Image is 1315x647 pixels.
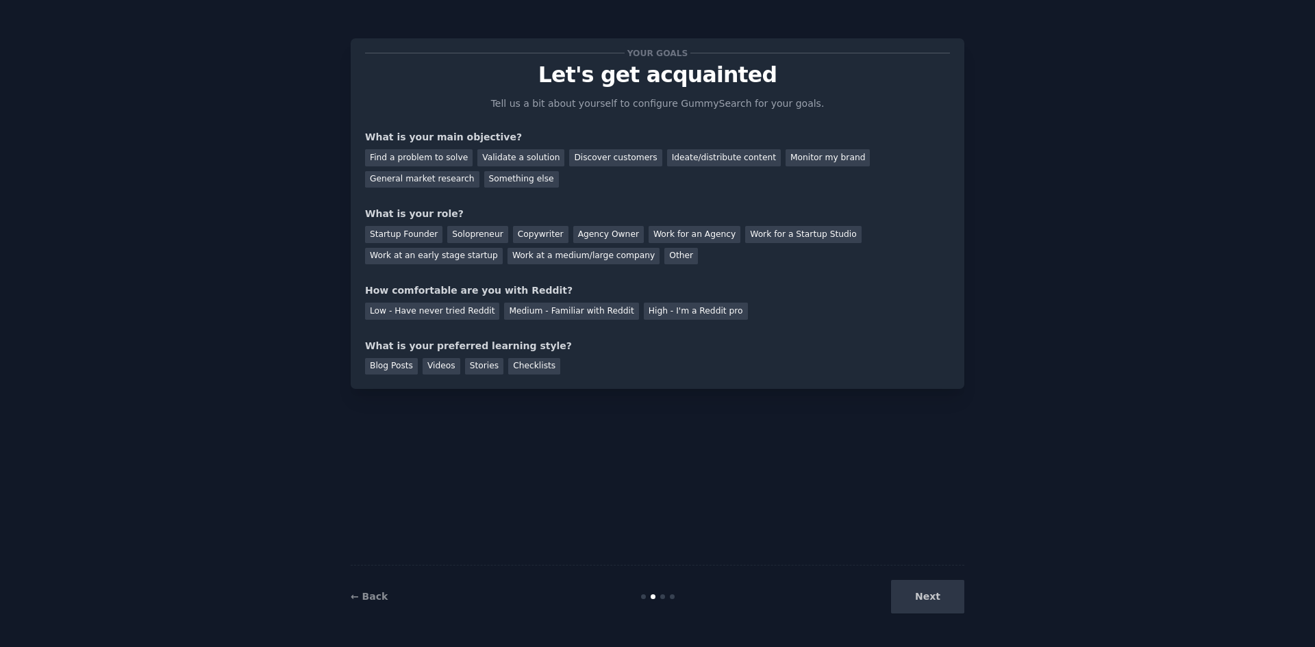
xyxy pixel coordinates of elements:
[365,149,473,166] div: Find a problem to solve
[365,207,950,221] div: What is your role?
[477,149,564,166] div: Validate a solution
[649,226,740,243] div: Work for an Agency
[508,358,560,375] div: Checklists
[351,591,388,602] a: ← Back
[365,171,479,188] div: General market research
[573,226,644,243] div: Agency Owner
[365,303,499,320] div: Low - Have never tried Reddit
[465,358,503,375] div: Stories
[786,149,870,166] div: Monitor my brand
[485,97,830,111] p: Tell us a bit about yourself to configure GummySearch for your goals.
[484,171,559,188] div: Something else
[644,303,748,320] div: High - I'm a Reddit pro
[365,339,950,353] div: What is your preferred learning style?
[667,149,781,166] div: Ideate/distribute content
[504,303,638,320] div: Medium - Familiar with Reddit
[513,226,568,243] div: Copywriter
[365,226,442,243] div: Startup Founder
[664,248,698,265] div: Other
[365,248,503,265] div: Work at an early stage startup
[365,283,950,298] div: How comfortable are you with Reddit?
[569,149,662,166] div: Discover customers
[365,63,950,87] p: Let's get acquainted
[508,248,660,265] div: Work at a medium/large company
[625,46,690,60] span: Your goals
[447,226,508,243] div: Solopreneur
[365,130,950,144] div: What is your main objective?
[745,226,861,243] div: Work for a Startup Studio
[365,358,418,375] div: Blog Posts
[423,358,460,375] div: Videos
